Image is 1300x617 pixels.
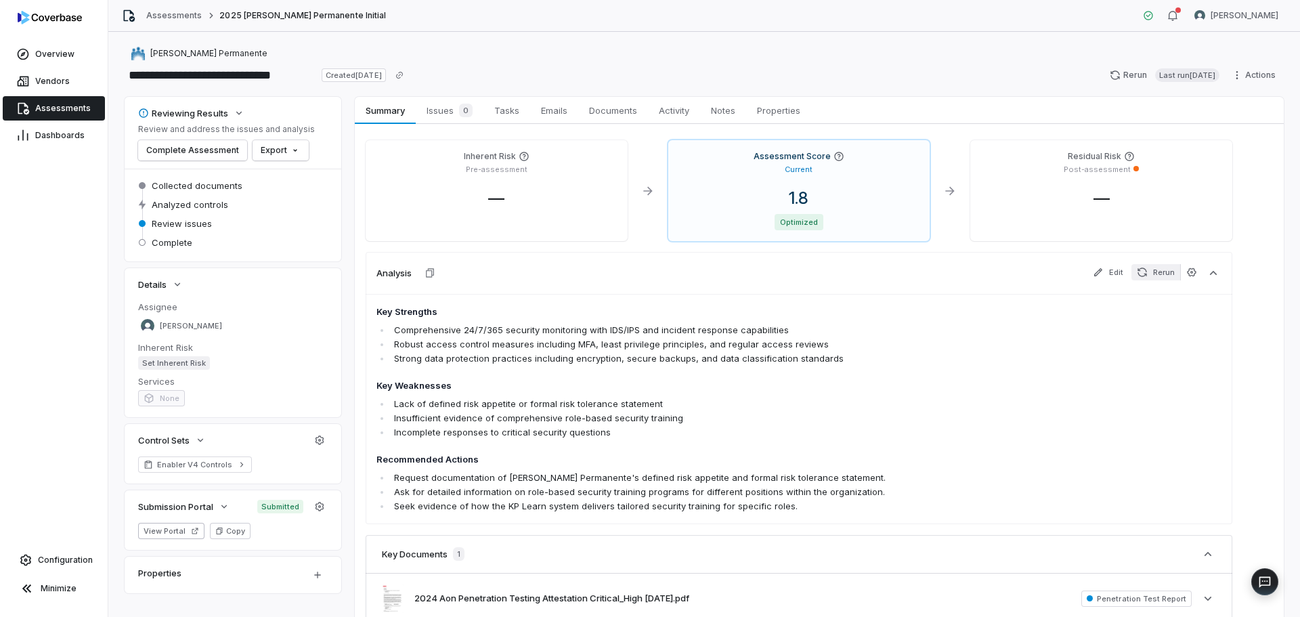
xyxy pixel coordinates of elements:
li: Lack of defined risk appetite or formal risk tolerance statement [391,397,1052,411]
button: 2024 Aon Penetration Testing Attestation Critical_High [DATE].pdf [414,592,689,605]
h4: Assessment Score [754,151,831,162]
h4: Recommended Actions [376,453,1052,467]
div: Reviewing Results [138,107,228,119]
dt: Assignee [138,301,328,313]
span: 0 [459,104,473,117]
span: Submission Portal [138,501,213,513]
span: [PERSON_NAME] [1211,10,1278,21]
li: Ask for detailed information on role-based security training programs for different positions wit... [391,485,1052,499]
span: Overview [35,49,74,60]
span: Penetration Test Report [1081,591,1192,607]
span: — [477,188,515,208]
a: Assessments [3,96,105,121]
button: View Portal [138,523,204,539]
p: Current [785,165,812,175]
li: Comprehensive 24/7/365 security monitoring with IDS/IPS and incident response capabilities [391,323,1052,337]
span: Minimize [41,583,77,594]
button: Minimize [5,575,102,602]
span: Tasks [489,102,525,119]
dt: Inherent Risk [138,341,328,354]
span: Configuration [38,555,93,566]
button: Actions [1228,65,1284,85]
span: [PERSON_NAME] [160,321,222,331]
button: Brittany Durbin avatar[PERSON_NAME] [1186,5,1286,26]
p: Pre-assessment [466,165,527,175]
button: Details [134,272,187,297]
span: Enabler V4 Controls [157,459,233,470]
h4: Key Weaknesses [376,379,1052,393]
span: Documents [584,102,643,119]
a: Dashboards [3,123,105,148]
span: Control Sets [138,434,190,446]
button: Copy [210,523,251,539]
span: Submitted [257,500,303,513]
img: Brittany Durbin avatar [141,319,154,333]
button: Copy link [387,63,412,87]
h4: Residual Risk [1068,151,1121,162]
li: Robust access control measures including MFA, least privilege principles, and regular access reviews [391,337,1052,352]
span: Last run [DATE] [1155,68,1219,82]
span: Assessments [35,103,91,114]
button: Reviewing Results [134,101,248,125]
li: Seek evidence of how the KP Learn system delivers tailored security training for specific roles. [391,499,1052,513]
span: 1 [453,547,464,561]
li: Incomplete responses to critical security questions [391,425,1052,440]
button: Control Sets [134,428,210,452]
span: Created [DATE] [322,68,385,82]
span: — [1083,188,1121,208]
img: a85721db37bb467c91c91b8a3746d62b.jpg [382,584,404,612]
a: Enabler V4 Controls [138,456,252,473]
span: [PERSON_NAME] Permanente [150,48,267,59]
h4: Key Strengths [376,305,1052,319]
span: Collected documents [152,179,242,192]
img: Brittany Durbin avatar [1194,10,1205,21]
span: Dashboards [35,130,85,141]
span: 1.8 [778,188,819,208]
span: Issues [421,101,478,120]
span: Notes [706,102,741,119]
h4: Inherent Risk [464,151,516,162]
h3: Key Documents [382,548,448,560]
button: Complete Assessment [138,140,247,161]
button: Edit [1087,264,1129,280]
button: Submission Portal [134,494,234,519]
li: Strong data protection practices including encryption, secure backups, and data classification st... [391,352,1052,366]
span: Summary [360,102,410,119]
a: Configuration [5,548,102,572]
span: Optimized [775,214,823,230]
dt: Services [138,375,328,387]
p: Post-assessment [1064,165,1131,175]
button: Rerun [1131,264,1180,280]
span: Emails [536,102,573,119]
span: Properties [752,102,806,119]
span: Details [138,278,167,291]
span: Analyzed controls [152,198,228,211]
span: 2025 [PERSON_NAME] Permanente Initial [219,10,385,21]
a: Assessments [146,10,202,21]
h3: Analysis [376,267,412,279]
p: Review and address the issues and analysis [138,124,315,135]
span: Vendors [35,76,70,87]
button: https://kp.org/[PERSON_NAME] Permanente [127,41,272,66]
img: logo-D7KZi-bG.svg [18,11,82,24]
span: Activity [653,102,695,119]
button: RerunLast run[DATE] [1102,65,1228,85]
span: Set Inherent Risk [138,356,210,370]
li: Insufficient evidence of comprehensive role-based security training [391,411,1052,425]
a: Vendors [3,69,105,93]
a: Overview [3,42,105,66]
span: Complete [152,236,192,249]
span: Review issues [152,217,212,230]
button: Export [253,140,309,161]
li: Request documentation of [PERSON_NAME] Permanente's defined risk appetite and formal risk toleran... [391,471,1052,485]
